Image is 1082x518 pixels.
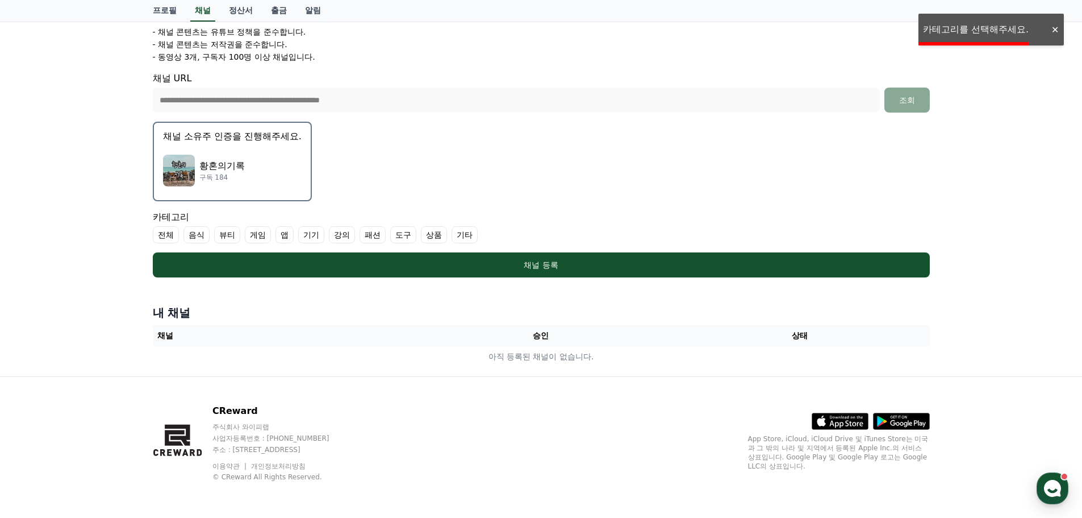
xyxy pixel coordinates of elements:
p: © CReward All Rights Reserved. [212,473,351,482]
div: 카테고리 [153,210,930,243]
p: 사업자등록번호 : [PHONE_NUMBER] [212,434,351,443]
label: 뷰티 [214,226,240,243]
img: 황혼의기록 [163,155,195,187]
td: 아직 등록된 채널이 없습니다. [153,346,930,367]
th: 채널 [153,325,412,346]
p: - 채널 콘텐츠는 유튜브 정책을 준수합니다. [153,26,306,38]
div: 조회 [889,94,925,106]
label: 전체 [153,226,179,243]
div: 채널 등록 [176,259,907,271]
a: 대화 [75,360,147,389]
span: 대화 [104,378,118,387]
a: 개인정보처리방침 [251,462,306,470]
span: 설정 [176,378,189,387]
label: 상품 [421,226,447,243]
label: 음식 [183,226,210,243]
th: 상태 [670,325,929,346]
p: 채널 소유주 인증을 진행해주세요. [163,130,302,143]
div: 채널 URL [153,72,930,113]
p: 황혼의기록 [199,159,245,173]
a: 홈 [3,360,75,389]
label: 기타 [452,226,478,243]
p: - 채널 콘텐츠는 저작권을 준수합니다. [153,39,287,50]
button: 채널 소유주 인증을 진행해주세요. 황혼의기록 황혼의기록 구독 184 [153,122,312,201]
th: 승인 [411,325,670,346]
p: App Store, iCloud, iCloud Drive 및 iTunes Store는 미국과 그 밖의 나라 및 지역에서 등록된 Apple Inc.의 서비스 상표입니다. Goo... [748,434,930,471]
p: CReward [212,404,351,418]
label: 강의 [329,226,355,243]
label: 패션 [360,226,386,243]
p: 주소 : [STREET_ADDRESS] [212,445,351,454]
p: 주식회사 와이피랩 [212,422,351,432]
button: 채널 등록 [153,252,930,277]
p: - 동영상 3개, 구독자 100명 이상 채널입니다. [153,51,315,63]
a: 이용약관 [212,462,248,470]
label: 게임 [245,226,271,243]
p: 구독 184 [199,173,245,182]
a: 설정 [147,360,218,389]
button: 조회 [884,88,930,113]
h4: 내 채널 [153,305,930,321]
label: 도구 [390,226,416,243]
label: 앱 [275,226,294,243]
span: 홈 [36,378,43,387]
label: 기기 [298,226,324,243]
